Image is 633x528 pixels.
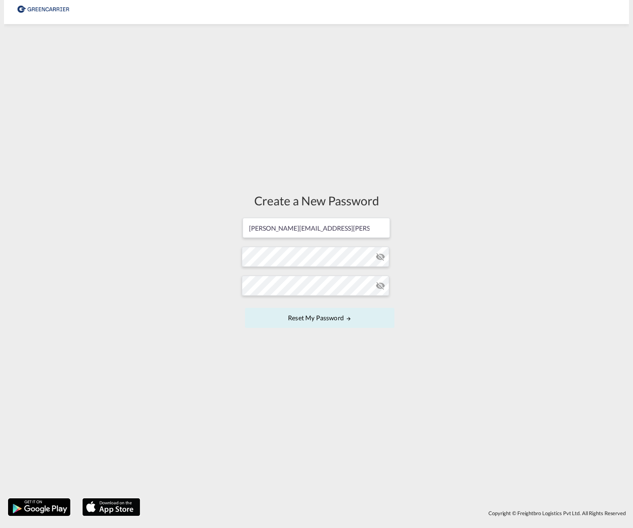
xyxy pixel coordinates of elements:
[82,497,141,517] img: apple.png
[144,506,629,520] div: Copyright © Freightbro Logistics Pvt Ltd. All Rights Reserved
[376,252,385,262] md-icon: icon-eye-off
[245,308,394,328] button: UPDATE MY PASSWORD
[243,218,390,238] input: Email address
[376,281,385,291] md-icon: icon-eye-off
[7,497,71,517] img: google.png
[242,192,391,209] div: Create a New Password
